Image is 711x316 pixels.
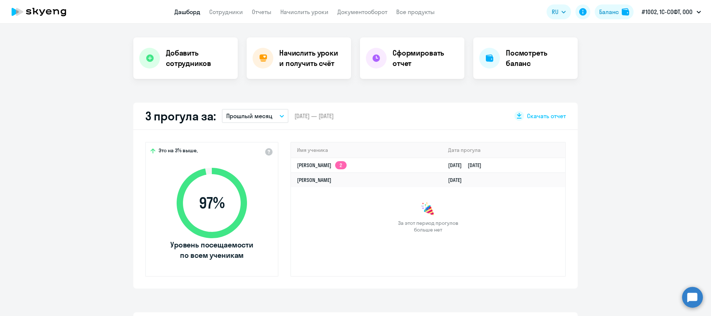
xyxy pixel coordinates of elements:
[397,220,459,233] span: За этот период прогулов больше нет
[448,162,487,169] a: [DATE][DATE]
[527,112,566,120] span: Скачать отчет
[337,8,387,16] a: Документооборот
[226,112,273,120] p: Прошлый месяц
[294,112,334,120] span: [DATE] — [DATE]
[421,202,435,217] img: congrats
[335,161,347,169] app-skyeng-badge: 2
[622,8,629,16] img: balance
[222,109,288,123] button: Прошлый месяц
[642,7,692,16] p: #1002, 1С-СОФТ, ООО
[552,7,558,16] span: RU
[638,3,705,21] button: #1002, 1С-СОФТ, ООО
[169,194,254,212] span: 97 %
[506,48,572,69] h4: Посмотреть баланс
[442,143,565,158] th: Дата прогула
[291,143,442,158] th: Имя ученика
[166,48,232,69] h4: Добавить сотрудников
[599,7,619,16] div: Баланс
[169,240,254,260] span: Уровень посещаемости по всем ученикам
[252,8,271,16] a: Отчеты
[297,162,347,169] a: [PERSON_NAME]2
[279,48,344,69] h4: Начислить уроки и получить счёт
[297,177,331,183] a: [PERSON_NAME]
[595,4,634,19] button: Балансbalance
[396,8,435,16] a: Все продукты
[448,177,468,183] a: [DATE]
[547,4,571,19] button: RU
[393,48,458,69] h4: Сформировать отчет
[280,8,328,16] a: Начислить уроки
[158,147,198,156] span: Это на 3% выше,
[174,8,200,16] a: Дашборд
[145,109,216,123] h2: 3 прогула за:
[209,8,243,16] a: Сотрудники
